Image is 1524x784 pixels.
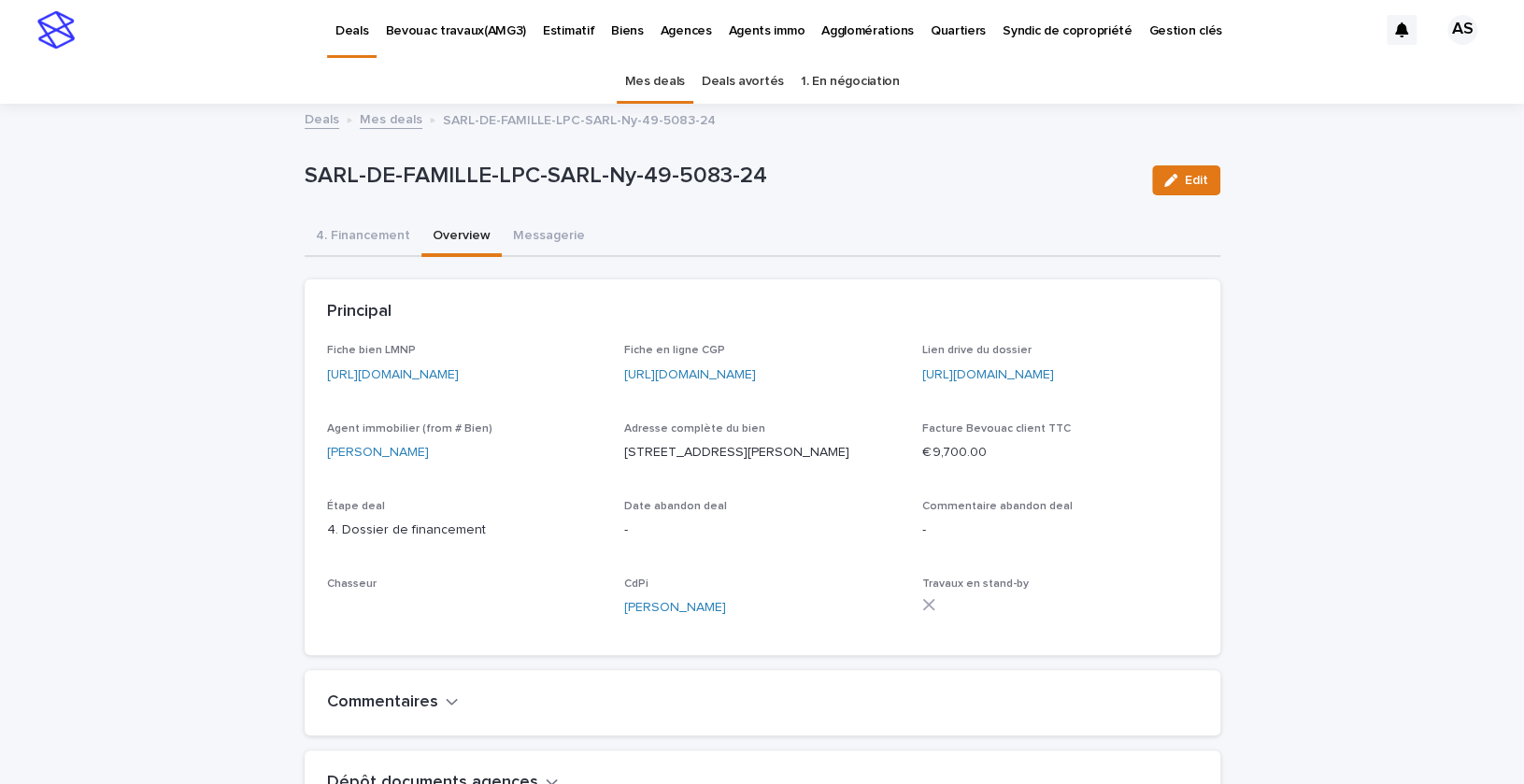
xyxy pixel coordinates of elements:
p: 4. Dossier de financement [327,520,603,540]
p: - [922,520,1198,540]
a: [PERSON_NAME] [624,598,726,618]
span: Fiche bien LMNP [327,345,416,356]
button: Edit [1152,165,1220,195]
h2: Commentaires [327,692,438,713]
span: Date abandon deal [624,501,727,512]
span: Chasseur [327,578,377,590]
span: Edit [1185,174,1208,187]
p: SARL-DE-FAMILLE-LPC-SARL-Ny-49-5083-24 [305,163,1137,190]
a: Mes deals [360,107,422,129]
img: stacker-logo-s-only.png [37,11,75,49]
p: SARL-DE-FAMILLE-LPC-SARL-Ny-49-5083-24 [443,108,716,129]
div: AS [1447,15,1477,45]
a: [PERSON_NAME] [327,443,429,463]
span: Agent immobilier (from # Bien) [327,423,492,435]
a: Deals [305,107,339,129]
span: Étape deal [327,501,385,512]
a: [URL][DOMAIN_NAME] [624,368,756,381]
p: € 9,700.00 [922,443,1198,463]
button: Messagerie [502,218,596,257]
span: Facture Bevouac client TTC [922,423,1071,435]
button: 4. Financement [305,218,421,257]
p: [STREET_ADDRESS][PERSON_NAME] [624,443,900,463]
p: - [624,520,900,540]
h2: Principal [327,302,392,322]
span: Fiche en ligne CGP [624,345,725,356]
span: Commentaire abandon deal [922,501,1073,512]
a: [URL][DOMAIN_NAME] [327,368,459,381]
span: CdPi [624,578,648,590]
span: Lien drive du dossier [922,345,1032,356]
button: Overview [421,218,502,257]
button: Commentaires [327,692,459,713]
span: Adresse complète du bien [624,423,765,435]
a: Deals avortés [702,60,784,104]
a: Mes deals [625,60,685,104]
a: [URL][DOMAIN_NAME] [922,368,1054,381]
a: 1. En négociation [801,60,900,104]
span: Travaux en stand-by [922,578,1029,590]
